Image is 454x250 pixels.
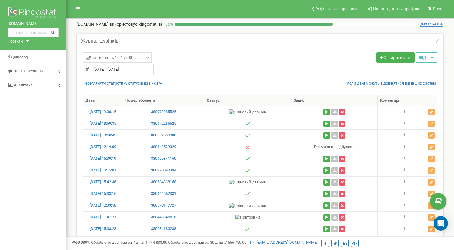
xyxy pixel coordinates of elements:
[339,202,345,209] button: Видалити запис
[229,180,266,185] img: Цільовий дзвінок
[83,81,163,85] a: Переглянути статистику статусів дзвінків
[378,211,437,223] td: 1
[72,240,90,245] span: 99,989%
[8,21,59,27] a: [DOMAIN_NAME]
[83,52,152,63] a: за тиждень 10-17/08...
[339,179,345,186] button: Видалити запис
[125,121,202,126] a: 380972285525
[81,38,119,44] h5: Журнал дзвінків
[378,176,437,188] td: 1
[250,240,317,245] a: [EMAIL_ADDRESS][DOMAIN_NAME]
[378,165,437,176] td: 1
[125,132,202,138] a: 380662688830
[339,191,345,197] button: Видалити запис
[125,191,202,197] a: 380444652331
[8,39,23,44] div: Проєкти
[378,223,437,235] td: 1
[339,214,345,221] button: Видалити запис
[331,226,338,232] a: Завантажити
[339,156,345,162] button: Видалити запис
[339,226,345,232] button: Видалити запис
[204,95,291,106] th: Статус
[378,141,437,153] td: 1
[331,109,338,115] a: Завантажити
[90,168,116,172] a: [DATE] 10:15:01
[146,240,167,245] u: 1 744 838,00
[378,118,437,129] td: 1
[13,69,43,73] span: Центр звернень
[339,132,345,139] button: Видалити запис
[86,55,136,61] span: за тиждень 10-17/08...
[162,21,175,27] p: 66 %
[378,129,437,141] td: 1
[331,214,338,221] a: Завантажити
[331,191,338,197] a: Завантажити
[416,52,437,63] button: Дія
[125,156,202,162] a: 380995341160
[331,132,338,139] a: Завантажити
[245,227,250,231] img: Успішний
[434,216,448,231] div: Open Intercom Messenger
[331,121,338,127] a: Завантажити
[433,7,443,11] span: Вихід
[125,144,202,150] a: 380443529329
[245,145,250,150] img: Немає відповіді
[8,6,59,21] img: Ringostat logo
[83,95,123,106] th: Дата
[125,179,202,185] a: 380684338158
[90,226,116,231] a: [DATE] 15:08:28
[90,191,116,196] a: [DATE] 15:33:16
[245,168,250,173] img: Успішний
[90,156,116,161] a: [DATE] 15:39:19
[110,22,162,27] span: використовує Ringostat на
[378,106,437,118] td: 1
[339,167,345,174] button: Видалити запис
[378,188,437,200] td: 1
[11,55,28,59] span: Дашборд
[125,109,202,115] a: 380972285525
[378,153,437,165] td: 1
[245,121,250,126] img: Успішний
[291,95,378,106] th: Запис
[229,109,266,115] img: Цільовий дзвінок
[90,144,116,149] a: [DATE] 12:19:09
[91,240,167,245] span: Оброблено дзвінків за 7 днів :
[373,7,420,11] span: Налаштування профілю
[376,52,415,63] a: Створити звіт
[90,215,116,219] a: [DATE] 11:47:21
[331,167,338,174] a: Завантажити
[235,215,260,220] img: Повторний
[90,121,116,126] a: [DATE] 18:59:35
[378,200,437,211] td: 1
[378,95,437,106] th: Коментарі
[90,109,116,114] a: [DATE] 19:00:15
[331,179,338,186] a: Завантажити
[125,203,202,208] a: 380670117727
[125,214,202,220] a: 380443346518
[77,21,162,27] p: [DOMAIN_NAME]
[245,192,250,196] img: Успішний
[90,203,116,207] a: [DATE] 12:33:58
[229,203,266,209] img: Цільовий дзвінок
[420,22,443,27] span: Детальніше
[90,180,116,184] a: [DATE] 15:42:35
[125,168,202,173] a: 380970094394
[123,95,204,106] th: Номер абонента
[331,156,338,162] a: Завантажити
[225,240,246,245] u: 7 556 750,00
[245,133,250,138] img: Успішний
[315,7,360,11] span: Реферальна програма
[347,81,436,86] a: Коли дані можуть відрізнятися вiд інших систем
[8,28,59,37] input: Пошук за номером
[331,202,338,209] a: Завантажити
[168,240,246,245] span: Оброблено дзвінків за 30 днів :
[291,141,378,153] td: Розмова не вiдбулась
[378,235,437,246] td: 1
[339,109,345,115] button: Видалити запис
[90,133,116,137] a: [DATE] 13:50:49
[125,226,202,232] a: 380684180288
[245,156,250,161] img: Успішний
[14,83,32,87] span: Аналiтика
[339,121,345,127] button: Видалити запис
